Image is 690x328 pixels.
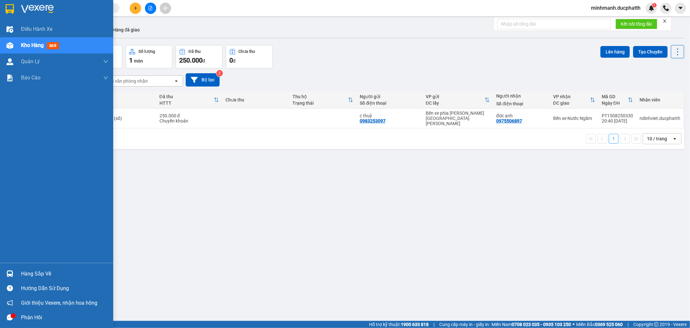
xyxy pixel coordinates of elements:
[640,116,680,121] div: ndinhviet.ducphatth
[292,94,348,99] div: Thu hộ
[156,91,222,109] th: Toggle SortBy
[103,78,148,84] div: Chọn văn phòng nhận
[675,3,686,14] button: caret-down
[189,49,201,54] div: Đã thu
[203,58,205,64] span: đ
[654,322,659,327] span: copyright
[653,3,655,7] span: 1
[491,321,571,328] span: Miền Nam
[126,45,172,68] button: Số lượng1món
[159,118,219,123] div: Chuyển khoản
[159,94,214,99] div: Đã thu
[160,3,171,14] button: aim
[633,46,668,58] button: Tạo Chuyến
[426,94,485,99] div: VP gửi
[360,100,419,106] div: Số điện thoại
[21,299,97,307] span: Giới thiệu Vexere, nhận hoa hồng
[647,135,667,142] div: 10 / trang
[138,49,155,54] div: Số lượng
[47,42,59,49] span: mới
[553,100,590,106] div: ĐC giao
[497,19,610,29] input: Nhập số tổng đài
[5,4,14,14] img: logo-vxr
[186,73,220,87] button: Bộ lọc
[21,269,108,279] div: Hàng sắp về
[103,59,108,64] span: down
[21,25,52,33] span: Điều hành xe
[145,3,156,14] button: file-add
[229,56,233,64] span: 0
[21,74,40,82] span: Báo cáo
[95,116,153,121] div: 1 xe máy (số)
[602,100,628,106] div: Ngày ĐH
[159,113,219,118] div: 250.000 đ
[672,136,677,141] svg: open
[107,22,145,38] button: Hàng đã giao
[134,58,143,64] span: món
[6,270,13,277] img: warehouse-icon
[512,322,571,327] strong: 0708 023 035 - 0935 103 250
[6,42,13,49] img: warehouse-icon
[663,19,667,23] span: close
[6,26,13,33] img: warehouse-icon
[598,91,636,109] th: Toggle SortBy
[95,100,153,106] div: Ghi chú
[6,75,13,81] img: solution-icon
[652,3,657,7] sup: 1
[176,45,223,68] button: Đã thu250.000đ
[216,70,223,76] sup: 2
[576,321,623,328] span: Miền Bắc
[616,19,657,29] button: Kết nối tổng đài
[621,20,652,28] span: Kết nối tổng đài
[496,118,522,123] div: 0975506897
[21,284,108,293] div: Hướng dẫn sử dụng
[649,5,654,11] img: icon-new-feature
[426,100,485,106] div: ĐC lấy
[239,49,255,54] div: Chưa thu
[233,58,235,64] span: đ
[6,58,13,65] img: warehouse-icon
[496,101,547,106] div: Số điện thoại
[401,322,429,327] strong: 1900 633 818
[553,116,595,121] div: Bến xe Nước Ngầm
[439,321,490,328] span: Cung cấp máy in - giấy in:
[496,93,547,99] div: Người nhận
[292,100,348,106] div: Trạng thái
[225,97,286,102] div: Chưa thu
[609,134,619,144] button: 1
[602,118,633,123] div: 20:40 [DATE]
[163,6,168,10] span: aim
[21,313,108,322] div: Phản hồi
[133,6,138,10] span: plus
[289,91,356,109] th: Toggle SortBy
[21,42,44,48] span: Kho hàng
[595,322,623,327] strong: 0369 525 060
[129,56,133,64] span: 1
[7,300,13,306] span: notification
[573,323,575,326] span: ⚪️
[426,111,490,126] div: Bến xe phía [PERSON_NAME][GEOGRAPHIC_DATA][PERSON_NAME]
[174,78,179,84] svg: open
[550,91,598,109] th: Toggle SortBy
[7,314,13,321] span: message
[369,321,429,328] span: Hỗ trợ kỹ thuật:
[360,118,386,123] div: 0983253097
[663,5,669,11] img: phone-icon
[628,321,629,328] span: |
[602,94,628,99] div: Mã GD
[496,113,547,118] div: đức anh
[586,4,646,12] span: minhmanh.ducphatth
[226,45,273,68] button: Chưa thu0đ
[360,113,419,118] div: c thuỷ
[422,91,493,109] th: Toggle SortBy
[103,75,108,80] span: down
[7,285,13,291] span: question-circle
[678,5,684,11] span: caret-down
[148,6,153,10] span: file-add
[95,94,153,99] div: Tên món
[360,94,419,99] div: Người gửi
[640,97,680,102] div: Nhân viên
[179,56,203,64] span: 250.000
[433,321,434,328] span: |
[553,94,590,99] div: VP nhận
